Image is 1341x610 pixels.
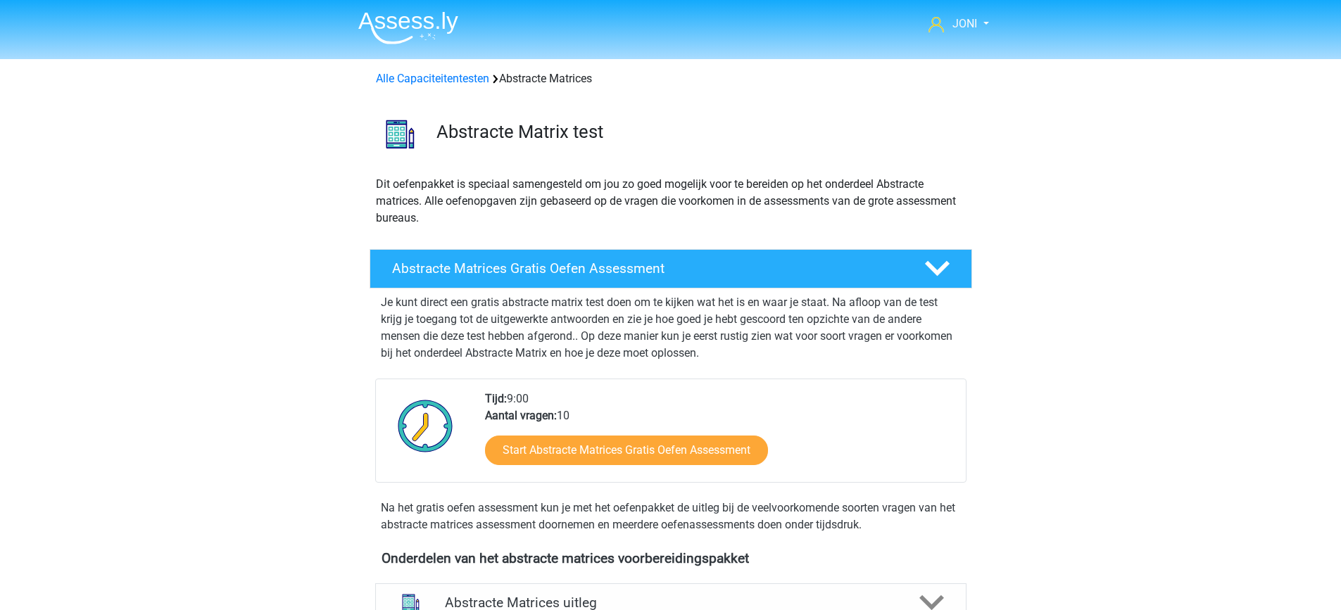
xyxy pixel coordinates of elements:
img: abstracte matrices [370,104,430,164]
img: Klok [390,390,461,461]
div: Na het gratis oefen assessment kun je met het oefenpakket de uitleg bij de veelvoorkomende soorte... [375,500,967,533]
span: JONI [952,17,977,30]
b: Tijd: [485,392,507,405]
a: JONI [923,15,994,32]
h4: Onderdelen van het abstracte matrices voorbereidingspakket [382,550,960,566]
a: Start Abstracte Matrices Gratis Oefen Assessment [485,436,768,465]
p: Je kunt direct een gratis abstracte matrix test doen om te kijken wat het is en waar je staat. Na... [381,294,961,362]
a: Alle Capaciteitentesten [376,72,489,85]
div: 9:00 10 [474,390,965,482]
h3: Abstracte Matrix test [436,121,961,143]
b: Aantal vragen: [485,409,557,422]
h4: Abstracte Matrices Gratis Oefen Assessment [392,260,902,277]
a: Abstracte Matrices Gratis Oefen Assessment [364,249,978,288]
p: Dit oefenpakket is speciaal samengesteld om jou zo goed mogelijk voor te bereiden op het onderdee... [376,176,966,227]
img: Assessly [358,11,458,44]
div: Abstracte Matrices [370,70,971,87]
